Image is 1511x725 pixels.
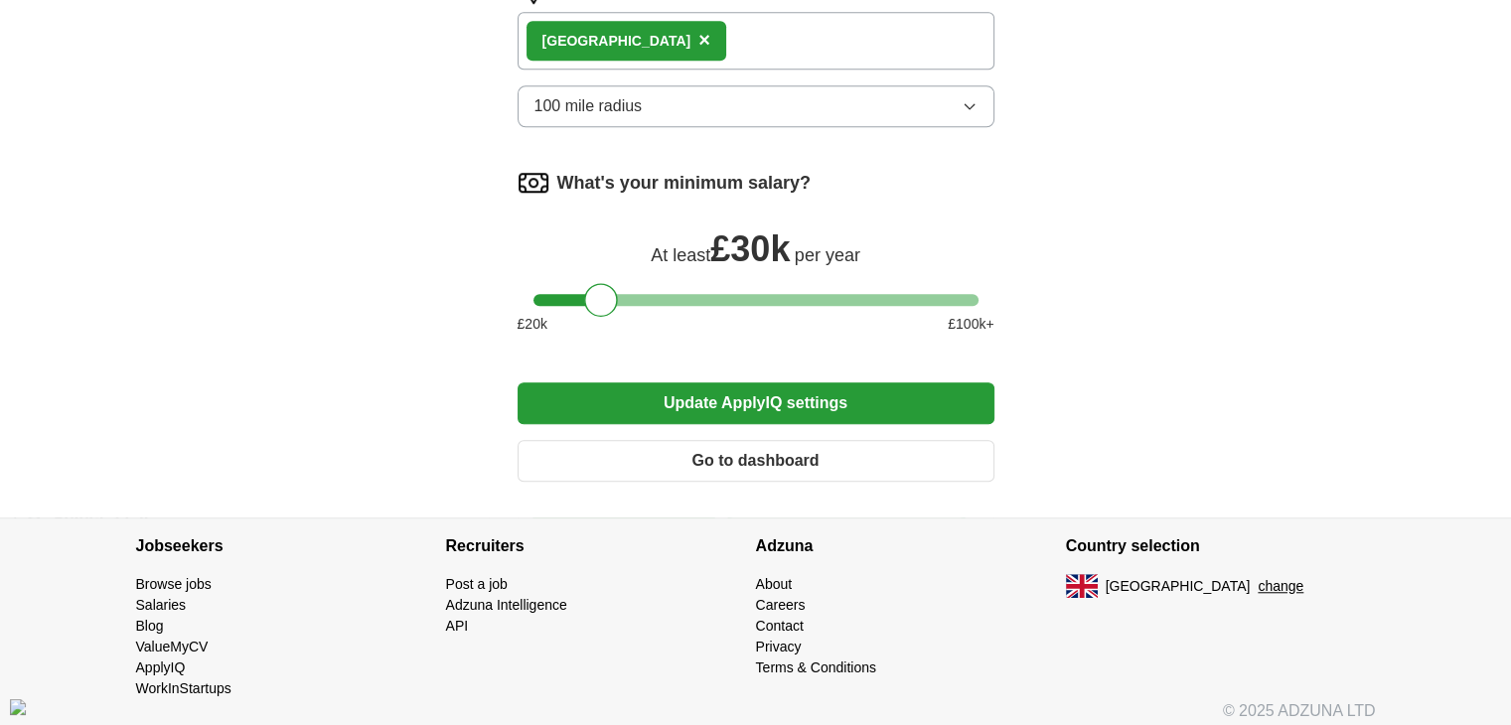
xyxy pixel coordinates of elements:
span: At least [651,245,710,265]
a: ApplyIQ [136,659,186,675]
span: £ 100 k+ [948,314,993,335]
span: £ 30k [710,228,790,269]
img: salary.png [518,167,549,199]
a: API [446,618,469,634]
button: 100 mile radius [518,85,994,127]
h4: Country selection [1066,518,1376,574]
span: per year [795,245,860,265]
a: Terms & Conditions [756,659,876,675]
div: [GEOGRAPHIC_DATA] [542,31,691,52]
a: Contact [756,618,804,634]
a: WorkInStartups [136,680,231,696]
a: Post a job [446,576,508,592]
div: Cookie consent button [10,699,26,715]
button: × [698,26,710,56]
button: change [1258,576,1303,597]
a: Careers [756,597,806,613]
label: What's your minimum salary? [557,170,811,197]
span: × [698,29,710,51]
a: Salaries [136,597,187,613]
img: Cookie%20settings [10,699,26,715]
button: Update ApplyIQ settings [518,382,994,424]
span: [GEOGRAPHIC_DATA] [1106,576,1251,597]
span: £ 20 k [518,314,547,335]
a: Privacy [756,639,802,654]
span: 100 mile radius [534,94,643,118]
button: Go to dashboard [518,440,994,482]
a: Blog [136,618,164,634]
a: ValueMyCV [136,639,209,654]
img: UK flag [1066,574,1098,598]
a: About [756,576,793,592]
a: Browse jobs [136,576,212,592]
a: Adzuna Intelligence [446,597,567,613]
